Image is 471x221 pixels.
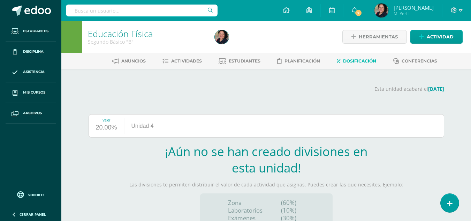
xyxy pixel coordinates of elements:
[121,58,146,64] span: Anuncios
[228,207,263,214] p: Laboratorios
[428,86,444,92] strong: [DATE]
[281,199,305,207] p: (60%)
[23,90,45,95] span: Mis cursos
[164,143,369,176] h2: ¡Aún no se han creado divisiones en esta unidad!
[402,58,437,64] span: Conferencias
[284,58,320,64] span: Planificación
[6,103,56,124] a: Archivos
[281,207,305,214] p: (10%)
[23,49,44,54] span: Disciplina
[6,82,56,103] a: Mis cursos
[343,58,376,64] span: Dosificación
[96,118,117,122] div: Valor
[342,30,407,44] a: Herramientas
[124,115,161,137] div: Unidad 4
[6,21,56,42] a: Estudiantes
[23,28,48,34] span: Estudiantes
[8,190,53,199] a: Soporte
[228,199,263,207] p: Zona
[66,5,218,16] input: Busca un usuario...
[23,110,42,116] span: Archivos
[393,56,437,67] a: Conferencias
[6,62,56,83] a: Asistencia
[337,56,376,67] a: Dosificación
[229,58,260,64] span: Estudiantes
[112,56,146,67] a: Anuncios
[410,30,463,44] a: Actividad
[394,4,434,11] span: [PERSON_NAME]
[359,30,398,43] span: Herramientas
[88,29,206,38] h1: Educación Física
[355,9,362,17] span: 2
[23,69,45,75] span: Asistencia
[394,10,434,16] span: Mi Perfil
[215,30,229,44] img: da8b3bfaf1883b6ea3f5f8b0aab8d636.png
[88,28,153,39] a: Educación Física
[171,58,202,64] span: Actividades
[277,56,320,67] a: Planificación
[89,182,444,188] p: Las divisiones te permiten distribuir el valor de cada actividad que asignas. Puedes crear las qu...
[219,56,260,67] a: Estudiantes
[20,212,46,217] span: Cerrar panel
[96,122,117,133] div: 20.00%
[374,3,388,17] img: da8b3bfaf1883b6ea3f5f8b0aab8d636.png
[427,30,454,43] span: Actividad
[88,38,206,45] div: Segundo Básico 'B'
[210,86,444,92] p: Esta unidad acabará el
[6,42,56,62] a: Disciplina
[28,192,45,197] span: Soporte
[162,56,202,67] a: Actividades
